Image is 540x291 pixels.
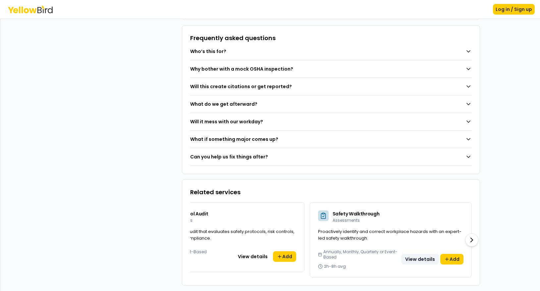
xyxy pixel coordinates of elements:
[333,217,360,223] span: Assessments
[493,4,535,15] button: Log in / Sign up
[440,254,463,264] button: Add
[323,249,399,260] span: Annually, Monthly, Quarterly or Event-Based
[401,254,439,264] button: View details
[190,43,472,60] button: Who’s this for?
[190,33,276,43] h3: Frequently asked questions
[324,264,346,269] span: 2h-8h avg
[273,251,296,262] button: Add
[318,228,461,241] span: Proactively identify and correct workplace hazards with an expert-led safety walkthrough.
[151,228,295,241] span: Comprehensive audit that evaluates safety protocols, risk controls, and regulatory compliance.
[190,113,472,130] button: Will it mess with our workday?
[190,60,472,78] button: Why bother with a mock OSHA inspection?
[190,148,472,165] button: Can you help us fix things after?
[190,188,472,197] h3: Related services
[190,95,472,113] button: What do we get afterward?
[333,210,380,217] span: Safety Walkthrough
[190,78,472,95] button: Will this create citations or get reported?
[190,131,472,148] button: What if something major comes up?
[234,251,272,262] button: View details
